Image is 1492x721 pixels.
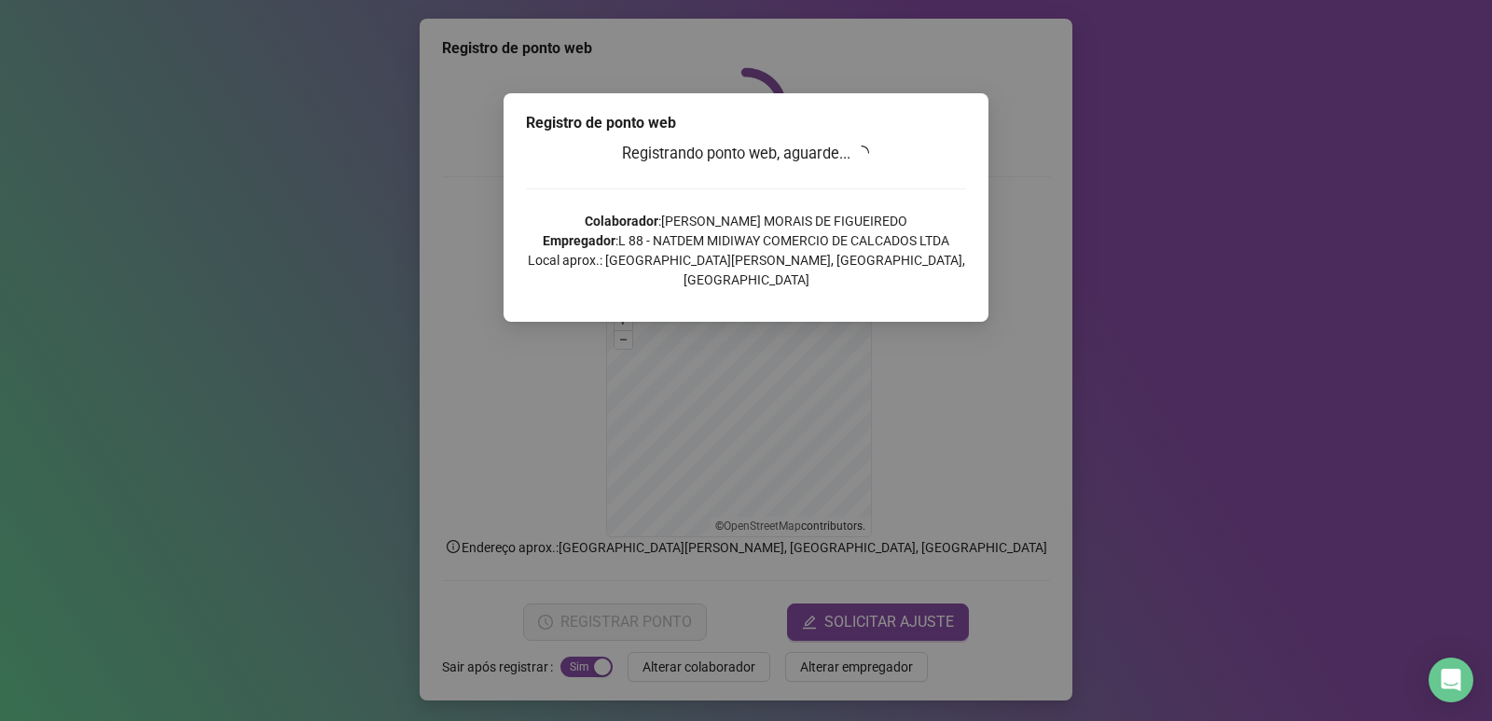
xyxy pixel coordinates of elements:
[526,212,966,290] p: : [PERSON_NAME] MORAIS DE FIGUEIREDO : L 88 - NATDEM MIDIWAY COMERCIO DE CALCADOS LTDA Local apro...
[543,233,615,248] strong: Empregador
[526,112,966,134] div: Registro de ponto web
[526,142,966,166] h3: Registrando ponto web, aguarde...
[853,145,870,161] span: loading
[585,214,658,229] strong: Colaborador
[1429,658,1473,702] div: Open Intercom Messenger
